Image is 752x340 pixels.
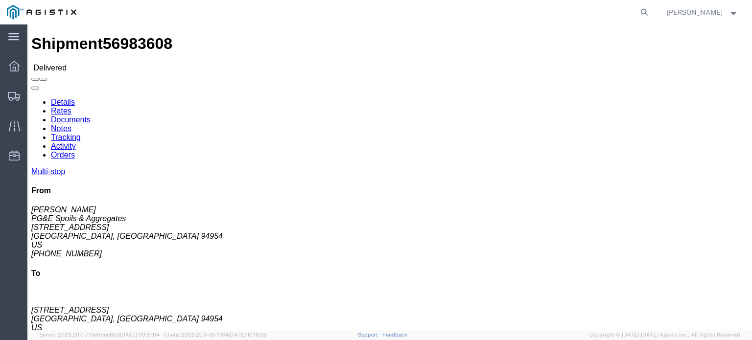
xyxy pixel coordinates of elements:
img: logo [7,5,76,20]
span: [DATE] 10:16:38 [229,332,267,338]
a: Feedback [382,332,407,338]
span: Client: 2025.20.0-8b113f4 [164,332,267,338]
button: [PERSON_NAME] [666,6,739,18]
span: Server: 2025.20.0-710e05ee653 [39,332,160,338]
span: [DATE] 09:51:04 [120,332,160,338]
span: Rochelle Manzoni [667,7,723,18]
span: Copyright © [DATE]-[DATE] Agistix Inc., All Rights Reserved [589,331,740,339]
a: Support [358,332,382,338]
iframe: FS Legacy Container [27,24,752,330]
